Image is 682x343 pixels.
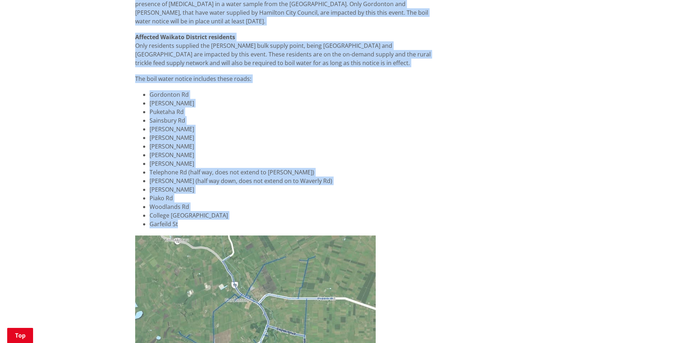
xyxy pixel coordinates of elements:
[135,33,235,41] strong: Affected Waikato District residents
[150,168,441,177] li: Telephone Rd (half way, does not extend to [PERSON_NAME])
[150,185,441,194] li: [PERSON_NAME]
[150,177,441,185] li: [PERSON_NAME] (half way down, does not extend on to Waverly Rd)
[150,90,441,99] li: Gordonton Rd
[135,33,441,67] p: Only residents supplied the [PERSON_NAME] bulk supply point, being [GEOGRAPHIC_DATA] and [GEOGRAP...
[150,151,441,159] li: [PERSON_NAME]
[150,99,441,108] li: [PERSON_NAME]
[135,74,441,83] p: The boil water notice includes these roads:
[150,211,441,220] li: College [GEOGRAPHIC_DATA]
[7,328,33,343] a: Top
[150,194,441,202] li: Piako Rd
[150,125,441,133] li: [PERSON_NAME]
[150,116,441,125] li: Sainsbury Rd
[150,220,441,228] li: Garfeild St
[150,142,441,151] li: [PERSON_NAME]
[150,108,441,116] li: Puketaha Rd
[150,133,441,142] li: [PERSON_NAME]
[150,159,441,168] li: [PERSON_NAME]
[649,313,675,339] iframe: Messenger Launcher
[150,202,441,211] li: Woodlands Rd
